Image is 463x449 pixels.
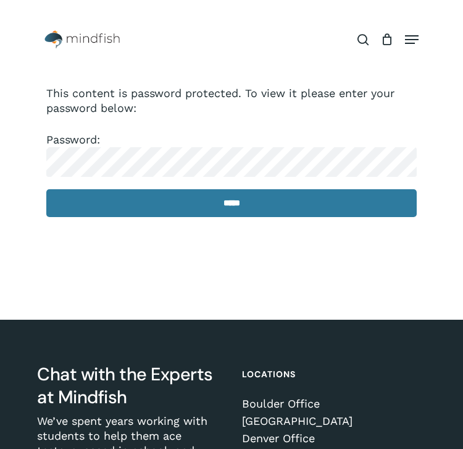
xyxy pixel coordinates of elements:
img: Mindfish Test Prep & Academics [44,30,120,49]
label: Password: [46,133,417,168]
a: [GEOGRAPHIC_DATA] [242,415,419,427]
input: Password: [46,147,417,177]
a: Denver Office [242,432,419,445]
a: Boulder Office [242,398,419,410]
header: Main Menu [28,24,435,55]
a: Navigation Menu [405,33,419,46]
iframe: Chatbot [382,367,446,432]
h3: Chat with the Experts at Mindfish [37,363,214,409]
h4: Locations [242,363,419,385]
p: This content is password protected. To view it please enter your password below: [46,86,417,132]
a: Cart [375,24,399,55]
